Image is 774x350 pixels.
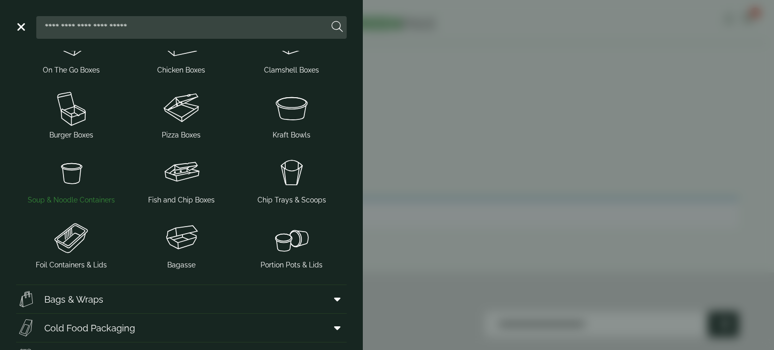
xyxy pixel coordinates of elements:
span: Cold Food Packaging [44,321,135,335]
span: Clamshell Boxes [264,65,319,76]
img: Chip_tray.svg [240,153,343,193]
img: SoupNsalad_bowls.svg [240,88,343,128]
img: PortionPots.svg [240,218,343,258]
img: Sandwich_box.svg [16,318,36,338]
img: FishNchip_box.svg [131,153,233,193]
a: Cold Food Packaging [16,314,347,342]
span: Foil Containers & Lids [36,260,107,270]
a: Kraft Bowls [240,86,343,143]
a: Portion Pots & Lids [240,216,343,272]
img: Paper_carriers.svg [16,289,36,309]
span: Pizza Boxes [162,130,201,141]
span: Bagasse [167,260,196,270]
span: Kraft Bowls [273,130,310,141]
a: Soup & Noodle Containers [20,151,122,207]
a: Burger Boxes [20,86,122,143]
span: Soup & Noodle Containers [28,195,115,205]
a: Chip Trays & Scoops [240,151,343,207]
a: Pizza Boxes [131,86,233,143]
a: Fish and Chip Boxes [131,151,233,207]
img: Clamshell_box.svg [131,218,233,258]
img: Foil_container.svg [20,218,122,258]
a: Bagasse [131,216,233,272]
a: Bags & Wraps [16,285,347,313]
span: Burger Boxes [49,130,93,141]
span: On The Go Boxes [43,65,100,76]
img: SoupNoodle_container.svg [20,153,122,193]
span: Portion Pots & Lids [261,260,322,270]
span: Fish and Chip Boxes [148,195,215,205]
img: Pizza_boxes.svg [131,88,233,128]
span: Chip Trays & Scoops [257,195,326,205]
img: Burger_box.svg [20,88,122,128]
span: Chicken Boxes [157,65,205,76]
a: Foil Containers & Lids [20,216,122,272]
span: Bags & Wraps [44,293,103,306]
